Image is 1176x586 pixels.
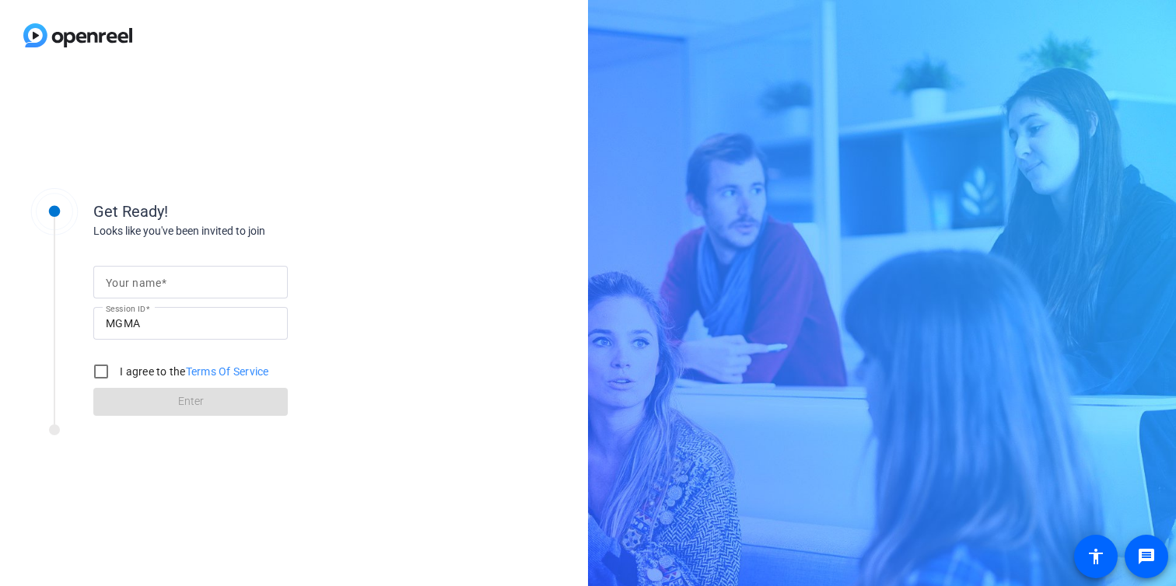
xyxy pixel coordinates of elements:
[93,200,404,223] div: Get Ready!
[1087,547,1105,566] mat-icon: accessibility
[106,277,161,289] mat-label: Your name
[93,223,404,239] div: Looks like you've been invited to join
[186,365,269,378] a: Terms Of Service
[117,364,269,379] label: I agree to the
[106,304,145,313] mat-label: Session ID
[1137,547,1156,566] mat-icon: message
